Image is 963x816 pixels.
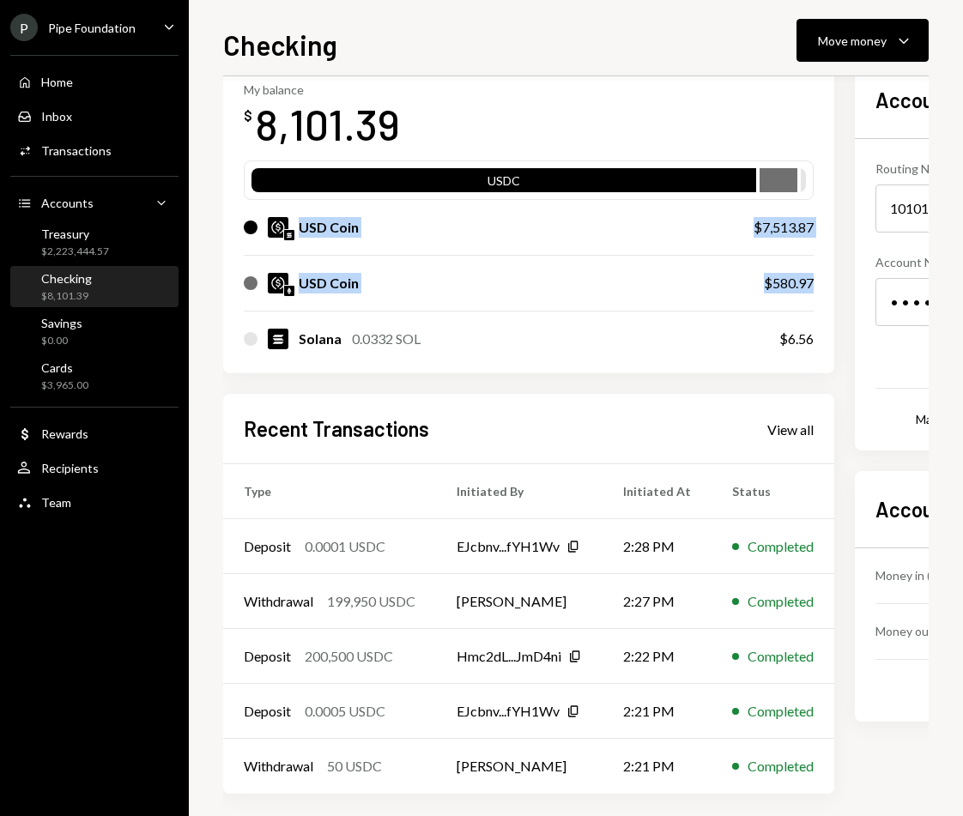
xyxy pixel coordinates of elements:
div: Completed [748,646,814,667]
div: 8,101.39 [256,97,400,151]
button: Move money [796,19,929,62]
div: Cards [41,360,88,375]
div: Home [41,75,73,89]
td: [PERSON_NAME] [436,739,603,794]
div: Move money [818,32,887,50]
a: Team [10,487,179,517]
div: EJcbnv...fYH1Wv [457,536,560,557]
h2: Recent Transactions [244,414,429,443]
th: Status [712,464,834,519]
div: Rewards [41,426,88,441]
div: Completed [748,591,814,612]
td: 2:28 PM [603,519,712,574]
a: Cards$3,965.00 [10,355,179,396]
th: Initiated At [603,464,712,519]
div: $0.00 [41,334,82,348]
div: $ [244,107,252,124]
a: Recipients [10,452,179,483]
div: Withdrawal [244,591,313,612]
div: Treasury [41,227,109,241]
div: Inbox [41,109,72,124]
a: Treasury$2,223,444.57 [10,221,179,263]
div: Pipe Foundation [48,21,136,35]
img: solana-mainnet [284,230,294,240]
div: $580.97 [764,273,814,293]
div: 0.0001 USDC [305,536,385,557]
div: $6.56 [779,329,814,349]
div: 199,950 USDC [327,591,415,612]
div: View all [767,421,814,438]
div: Solana [299,329,342,349]
div: USD Coin [299,273,359,293]
a: Inbox [10,100,179,131]
a: Rewards [10,418,179,449]
div: Withdrawal [244,756,313,777]
img: SOL [268,329,288,349]
td: 2:21 PM [603,739,712,794]
img: USDC [268,273,288,293]
div: $2,223,444.57 [41,245,109,259]
div: USDC [251,172,756,196]
div: Recipients [41,461,99,475]
a: View all [767,420,814,438]
div: Deposit [244,701,291,722]
div: $3,965.00 [41,378,88,393]
td: 2:21 PM [603,684,712,739]
a: Transactions [10,135,179,166]
div: Completed [748,701,814,722]
a: Home [10,66,179,97]
h1: Checking [223,27,337,62]
div: Deposit [244,646,291,667]
div: 0.0332 SOL [352,329,421,349]
div: Team [41,495,71,510]
img: ethereum-mainnet [284,286,294,296]
img: USDC [268,217,288,238]
div: Transactions [41,143,112,158]
div: Hmc2dL...JmD4ni [457,646,561,667]
div: My balance [244,82,400,97]
div: $8,101.39 [41,289,92,304]
div: Completed [748,536,814,557]
td: [PERSON_NAME] [436,574,603,629]
div: Checking [41,271,92,286]
div: 200,500 USDC [305,646,393,667]
div: $7,513.87 [754,217,814,238]
div: USD Coin [299,217,359,238]
div: Accounts [41,196,94,210]
a: Accounts [10,187,179,218]
a: Checking$8,101.39 [10,266,179,307]
td: 2:27 PM [603,574,712,629]
div: 0.0005 USDC [305,701,385,722]
div: 50 USDC [327,756,382,777]
th: Type [223,464,436,519]
div: Completed [748,756,814,777]
th: Initiated By [436,464,603,519]
a: Savings$0.00 [10,311,179,352]
div: EJcbnv...fYH1Wv [457,701,560,722]
div: Deposit [244,536,291,557]
td: 2:22 PM [603,629,712,684]
div: Savings [41,316,82,330]
div: P [10,14,38,41]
